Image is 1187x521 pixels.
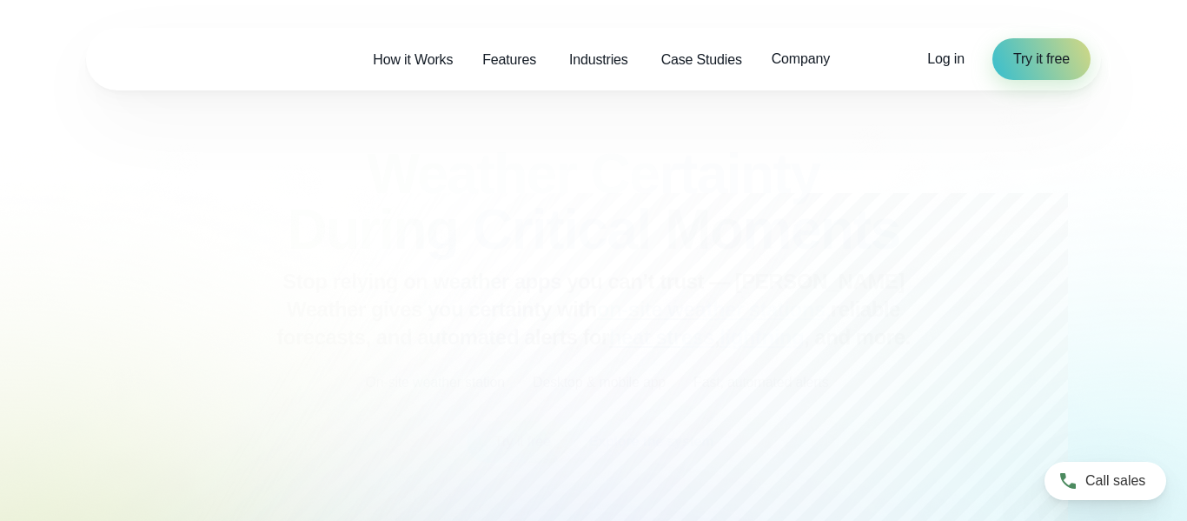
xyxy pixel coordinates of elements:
[373,50,453,70] span: How it Works
[1013,49,1070,70] span: Try it free
[661,50,742,70] span: Case Studies
[992,38,1091,80] a: Try it free
[772,49,830,70] span: Company
[482,50,536,70] span: Features
[1044,462,1166,500] a: Call sales
[927,51,965,66] span: Log in
[927,49,965,70] a: Log in
[647,42,757,77] a: Case Studies
[358,42,468,77] a: How it Works
[1085,471,1145,491] span: Call sales
[569,50,628,70] span: Industries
